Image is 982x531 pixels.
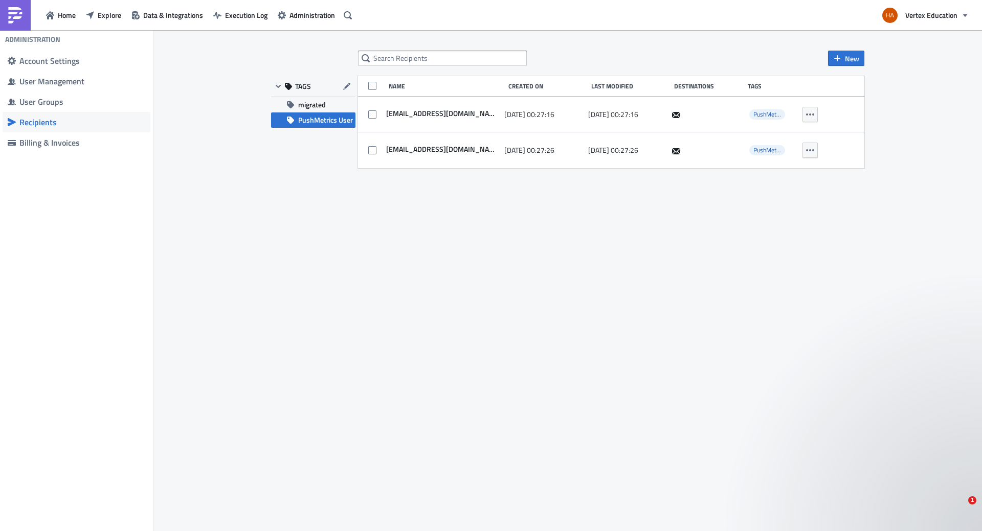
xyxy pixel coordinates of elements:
span: PushMetrics User [749,145,785,155]
div: Tags [748,82,798,90]
span: PushMetrics User [753,145,799,155]
span: 5x.vinay@vertexeducation.com [384,109,499,118]
span: PushMetrics User [749,109,785,120]
button: Explore [81,7,126,23]
button: Home [41,7,81,23]
span: TAGS [295,82,311,91]
div: Account Settings [19,56,145,66]
button: Administration [273,7,340,23]
button: Vertex Education [876,4,974,27]
img: PushMetrics [7,7,24,24]
button: New [828,51,864,66]
img: Avatar [881,7,899,24]
span: Explore [98,10,121,20]
div: Last Modified [591,82,669,90]
span: New [845,53,859,64]
input: Search Recipients [358,51,527,66]
div: Name [389,82,503,90]
span: Home [58,10,76,20]
span: PushMetrics User [753,109,799,119]
iframe: Intercom live chat [947,496,972,521]
span: PushMetrics User [298,112,353,128]
span: Vertex Education [905,10,957,20]
div: [DATE] 00:27:26 [588,140,667,160]
button: Data & Integrations [126,7,208,23]
div: [DATE] 00:27:16 [504,104,583,125]
div: [DATE] 00:27:26 [504,140,583,160]
span: 1 [968,496,976,504]
div: Recipients [19,117,145,127]
span: Data & Integrations [143,10,203,20]
button: Execution Log [208,7,273,23]
div: Destinations [674,82,743,90]
span: Execution Log [225,10,267,20]
button: PushMetrics User [271,112,355,128]
span: 5x.revan@vertexeducation.com [384,145,499,154]
button: migrated [271,97,355,112]
h4: Administration [5,35,60,44]
div: [DATE] 00:27:16 [588,104,667,125]
span: migrated [298,97,326,112]
div: Billing & Invoices [19,137,145,148]
div: Created On [508,82,586,90]
div: User Groups [19,97,145,107]
div: User Management [19,76,145,86]
span: Administration [289,10,335,20]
